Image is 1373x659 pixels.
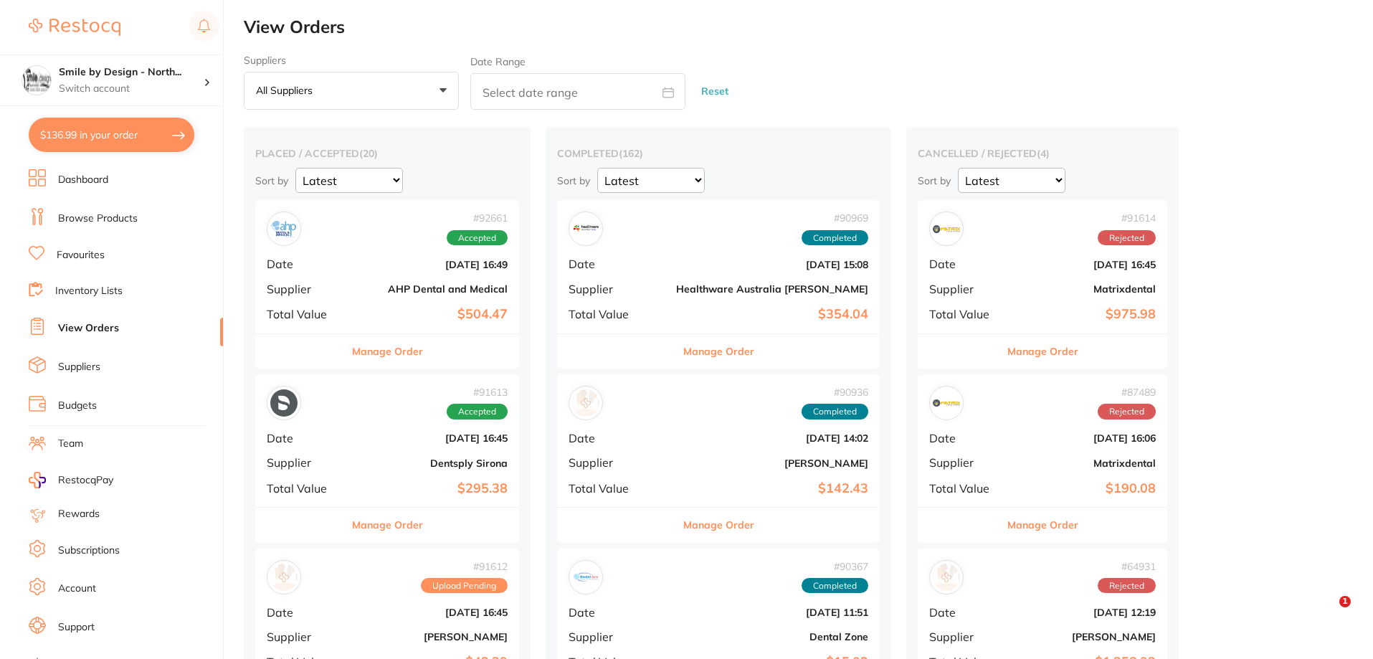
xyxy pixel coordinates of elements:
b: [PERSON_NAME] [355,631,508,643]
button: Manage Order [683,508,754,542]
img: Adam Dental [270,564,298,591]
label: Date Range [470,56,526,67]
a: Suppliers [58,360,100,374]
span: Accepted [447,404,508,419]
span: Supplier [569,630,665,643]
button: $136.99 in your order [29,118,194,152]
b: [DATE] 12:19 [1012,607,1156,618]
span: Upload Pending [421,578,508,594]
span: Date [267,257,343,270]
button: Manage Order [352,334,423,369]
span: Total Value [267,308,343,321]
h2: placed / accepted ( 20 ) [255,147,519,160]
span: Date [267,432,343,445]
span: Total Value [267,482,343,495]
span: Accepted [447,230,508,246]
b: Dental Zone [676,631,868,643]
span: Total Value [569,308,665,321]
div: AHP Dental and Medical#92661AcceptedDate[DATE] 16:49SupplierAHP Dental and MedicalTotal Value$504... [255,200,519,369]
a: Restocq Logo [29,11,120,44]
a: View Orders [58,321,119,336]
p: Sort by [255,174,288,187]
span: Date [929,606,1001,619]
b: [DATE] 16:49 [355,259,508,270]
span: Rejected [1098,404,1156,419]
span: Supplier [569,283,665,295]
img: Restocq Logo [29,19,120,36]
span: Date [569,257,665,270]
img: Matrixdental [933,389,960,417]
b: $295.38 [355,481,508,496]
img: Smile by Design - North Sydney [22,66,51,95]
img: Adam Dental [572,389,599,417]
span: # 92661 [447,212,508,224]
span: Date [929,432,1001,445]
span: # 91614 [1098,212,1156,224]
b: [PERSON_NAME] [1012,631,1156,643]
b: [DATE] 16:45 [1012,259,1156,270]
button: Manage Order [1007,334,1078,369]
img: AHP Dental and Medical [270,215,298,242]
span: Supplier [929,456,1001,469]
span: # 90969 [802,212,868,224]
b: Matrixdental [1012,457,1156,469]
a: Favourites [57,248,105,262]
span: Date [267,606,343,619]
a: Team [58,437,83,451]
b: [DATE] 15:08 [676,259,868,270]
span: Rejected [1098,230,1156,246]
span: # 91612 [421,561,508,572]
b: [DATE] 14:02 [676,432,868,444]
b: [DATE] 16:45 [355,607,508,618]
p: Sort by [557,174,590,187]
b: $504.47 [355,307,508,322]
span: # 90936 [802,387,868,398]
img: Henry Schein Halas [933,564,960,591]
p: Sort by [918,174,951,187]
h2: View Orders [244,17,1373,37]
span: # 90367 [802,561,868,572]
a: Subscriptions [58,544,120,558]
span: Total Value [569,482,665,495]
span: Completed [802,578,868,594]
input: Select date range [470,73,685,110]
a: Budgets [58,399,97,413]
span: RestocqPay [58,473,113,488]
img: Dentsply Sirona [270,389,298,417]
button: Manage Order [1007,508,1078,542]
span: Date [929,257,1001,270]
b: $975.98 [1012,307,1156,322]
span: # 91613 [447,387,508,398]
p: Switch account [59,82,204,96]
button: Manage Order [352,508,423,542]
b: AHP Dental and Medical [355,283,508,295]
span: Completed [802,404,868,419]
b: [DATE] 16:06 [1012,432,1156,444]
img: Healthware Australia Ridley [572,215,599,242]
b: Healthware Australia [PERSON_NAME] [676,283,868,295]
span: Completed [802,230,868,246]
button: Manage Order [683,334,754,369]
label: Suppliers [244,54,459,66]
span: Supplier [267,456,343,469]
h4: Smile by Design - North Sydney [59,65,204,80]
span: Rejected [1098,578,1156,594]
iframe: Intercom live chat [1310,596,1344,630]
span: Date [569,606,665,619]
span: Supplier [929,283,1001,295]
b: $190.08 [1012,481,1156,496]
h2: cancelled / rejected ( 4 ) [918,147,1167,160]
button: Reset [697,72,733,110]
a: Rewards [58,507,100,521]
span: Supplier [569,456,665,469]
b: Dentsply Sirona [355,457,508,469]
span: Supplier [929,630,1001,643]
img: RestocqPay [29,472,46,488]
img: Dental Zone [572,564,599,591]
a: RestocqPay [29,472,113,488]
a: Inventory Lists [55,284,123,298]
p: All suppliers [256,84,318,97]
b: $142.43 [676,481,868,496]
a: Account [58,582,96,596]
b: Matrixdental [1012,283,1156,295]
